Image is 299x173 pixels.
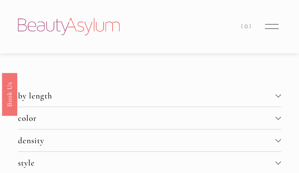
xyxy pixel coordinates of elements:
span: by length [18,91,276,101]
button: color [18,107,281,129]
button: density [18,129,281,151]
span: 0 [244,23,249,30]
a: Book Us [2,73,17,115]
span: ( [241,23,244,30]
span: density [18,135,276,146]
span: style [18,158,276,168]
img: Beauty Asylum | Bridal Hair &amp; Makeup Charlotte &amp; Atlanta [18,18,120,35]
span: color [18,113,276,123]
span: ) [249,23,252,30]
button: by length [18,85,281,107]
a: 0 items in cart [241,21,252,32]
